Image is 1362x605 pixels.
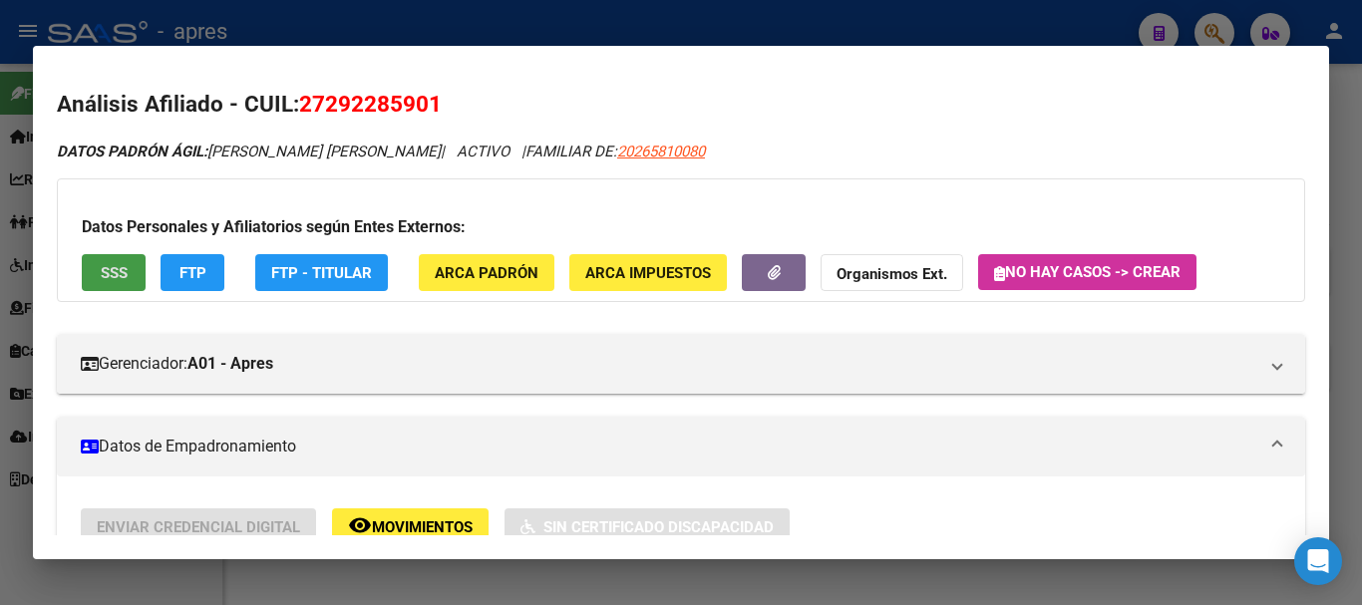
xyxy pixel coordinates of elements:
[81,435,1257,458] mat-panel-title: Datos de Empadronamiento
[543,518,774,536] span: Sin Certificado Discapacidad
[348,513,372,537] mat-icon: remove_red_eye
[82,215,1280,239] h3: Datos Personales y Afiliatorios según Entes Externos:
[299,91,442,117] span: 27292285901
[57,143,207,160] strong: DATOS PADRÓN ÁGIL:
[82,254,146,291] button: SSS
[271,264,372,282] span: FTP - Titular
[179,264,206,282] span: FTP
[255,254,388,291] button: FTP - Titular
[161,254,224,291] button: FTP
[57,417,1305,476] mat-expansion-panel-header: Datos de Empadronamiento
[57,334,1305,394] mat-expansion-panel-header: Gerenciador:A01 - Apres
[97,518,300,536] span: Enviar Credencial Digital
[585,264,711,282] span: ARCA Impuestos
[837,265,947,283] strong: Organismos Ext.
[617,143,705,160] span: 20265810080
[1294,537,1342,585] div: Open Intercom Messenger
[57,143,705,160] i: | ACTIVO |
[569,254,727,291] button: ARCA Impuestos
[101,264,128,282] span: SSS
[525,143,705,160] span: FAMILIAR DE:
[978,254,1196,290] button: No hay casos -> Crear
[332,508,489,545] button: Movimientos
[57,88,1305,122] h2: Análisis Afiliado - CUIL:
[372,518,473,536] span: Movimientos
[419,254,554,291] button: ARCA Padrón
[994,263,1181,281] span: No hay casos -> Crear
[435,264,538,282] span: ARCA Padrón
[81,508,316,545] button: Enviar Credencial Digital
[821,254,963,291] button: Organismos Ext.
[505,508,790,545] button: Sin Certificado Discapacidad
[57,143,441,160] span: [PERSON_NAME] [PERSON_NAME]
[187,352,273,376] strong: A01 - Apres
[81,352,1257,376] mat-panel-title: Gerenciador:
